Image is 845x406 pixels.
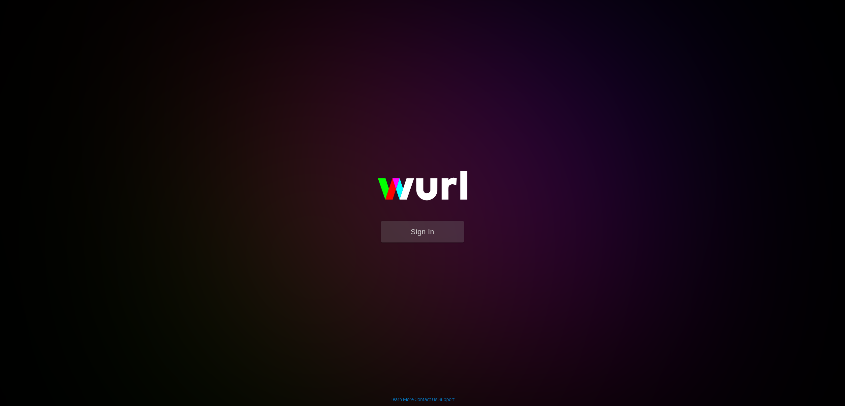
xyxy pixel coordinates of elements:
a: Support [438,397,455,402]
img: wurl-logo-on-black-223613ac3d8ba8fe6dc639794a292ebdb59501304c7dfd60c99c58986ef67473.svg [356,157,489,221]
a: Learn More [390,397,414,402]
div: | | [390,396,455,403]
a: Contact Us [415,397,437,402]
button: Sign In [381,221,464,242]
